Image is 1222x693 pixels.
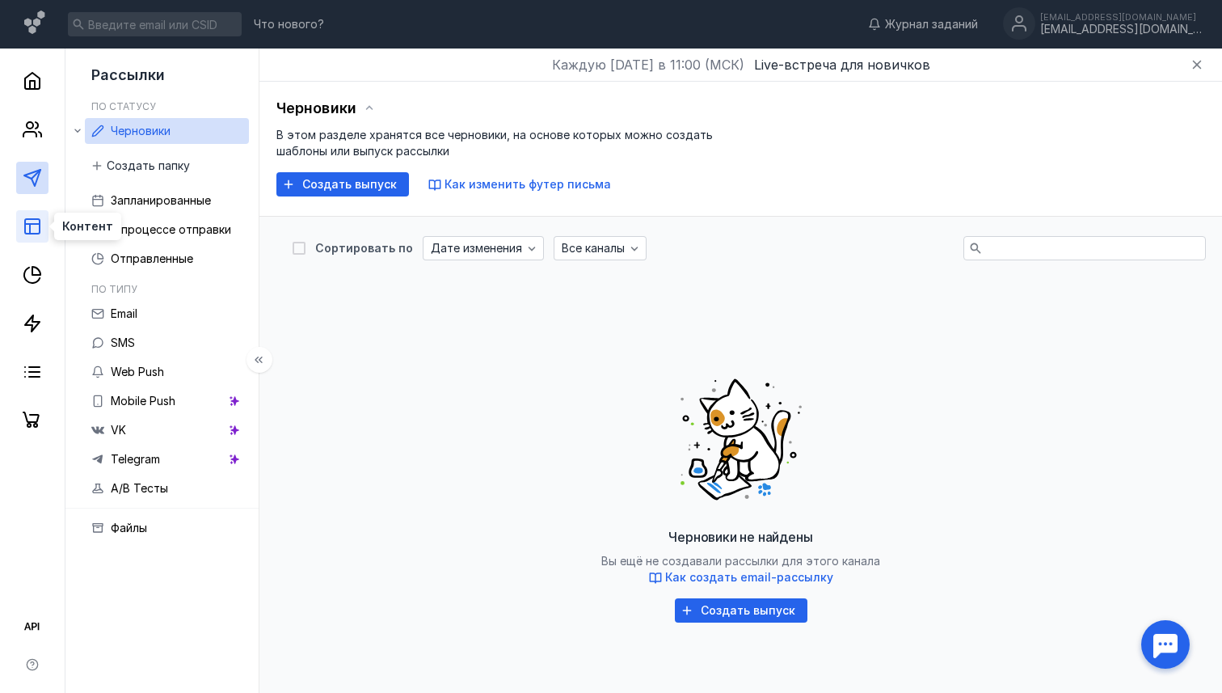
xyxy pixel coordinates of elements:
a: Telegram [85,446,249,472]
span: Черновики не найдены [668,529,812,545]
a: SMS [85,330,249,356]
a: Запланированные [85,188,249,213]
span: Как создать email-рассылку [665,570,833,584]
button: Создать папку [85,154,198,178]
input: Введите email или CSID [68,12,242,36]
h5: По типу [91,283,137,295]
span: Отправленные [111,251,193,265]
span: Дате изменения [431,242,522,256]
h5: По статусу [91,100,156,112]
a: Файлы [85,515,249,541]
span: Telegram [111,452,160,466]
a: Отправленные [85,246,249,272]
span: Каждую [DATE] в 11:00 (МСК) [552,55,744,74]
a: Web Push [85,359,249,385]
span: SMS [111,336,135,349]
div: [EMAIL_ADDRESS][DOMAIN_NAME] [1040,12,1202,22]
span: Файлы [111,521,147,535]
span: Web Push [111,365,164,378]
span: В этом разделе хранятся все черновики, на основе которых можно создать шаблоны или выпуск рассылки [276,128,713,158]
a: VK [85,417,249,443]
span: Черновики [276,99,357,116]
span: Журнал заданий [885,16,978,32]
span: Mobile Push [111,394,175,408]
button: Live-встреча для новичков [754,55,930,74]
button: Все каналы [554,236,647,260]
a: Mobile Push [85,388,249,414]
span: В процессе отправки [111,222,231,236]
span: Как изменить футер письма [445,177,611,191]
a: A/B Тесты [85,475,249,501]
span: Что нового? [254,19,324,30]
div: Сортировать по [315,243,413,254]
button: Как создать email-рассылку [649,569,833,585]
span: Создать папку [107,159,190,173]
span: Черновики [111,124,171,137]
a: В процессе отправки [85,217,249,243]
button: Дате изменения [423,236,544,260]
span: A/B Тесты [111,481,168,495]
button: Создать выпуск [276,172,409,196]
a: Журнал заданий [860,16,986,32]
span: Live-встреча для новичков [754,57,930,73]
span: Контент [62,221,113,232]
span: Запланированные [111,193,211,207]
button: Создать выпуск [675,598,807,623]
span: Рассылки [91,66,165,83]
span: Email [111,306,137,320]
a: Email [85,301,249,327]
button: Как изменить футер письма [428,176,611,192]
span: Вы ещё не создавали рассылки для этого канала [601,554,880,585]
span: VK [111,423,126,437]
a: Черновики [85,118,249,144]
div: [EMAIL_ADDRESS][DOMAIN_NAME] [1040,23,1202,36]
span: Создать выпуск [302,178,397,192]
a: Что нового? [246,19,332,30]
span: Создать выпуск [701,604,795,618]
span: Все каналы [562,242,625,256]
